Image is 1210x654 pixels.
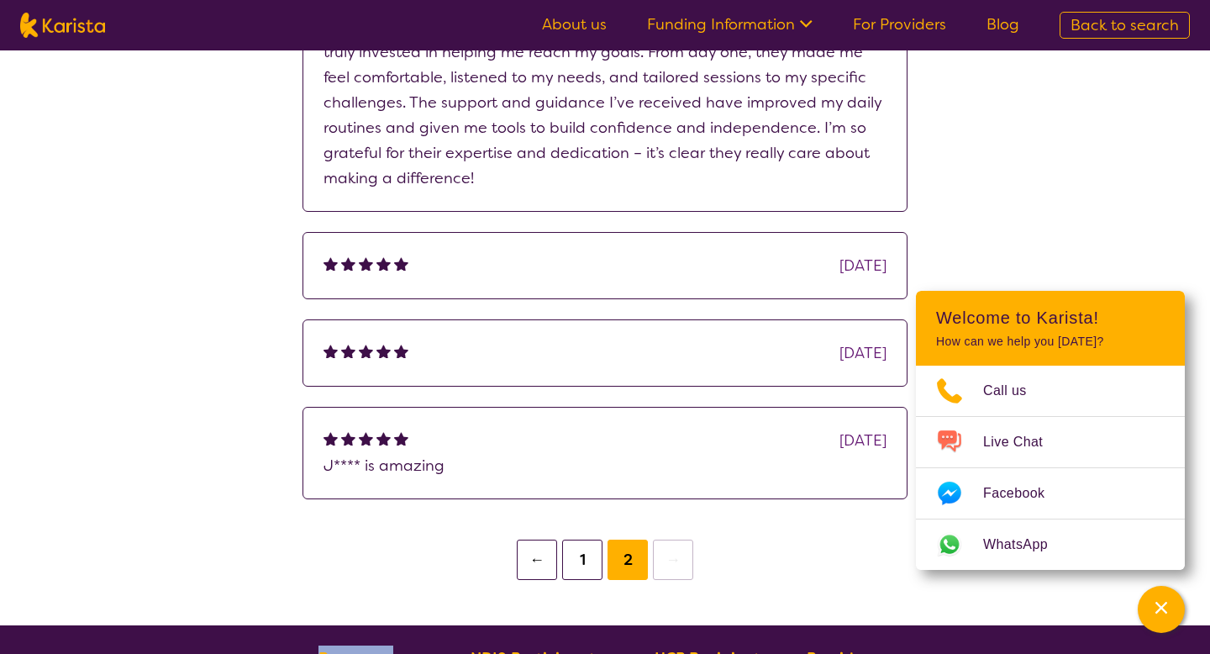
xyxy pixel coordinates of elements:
[359,344,373,358] img: fullstar
[1060,12,1190,39] a: Back to search
[853,14,946,34] a: For Providers
[983,532,1068,557] span: WhatsApp
[517,540,557,580] button: ←
[986,14,1019,34] a: Blog
[1138,586,1185,633] button: Channel Menu
[324,431,338,446] img: fullstar
[394,256,408,271] img: fullstar
[916,366,1185,570] ul: Choose channel
[341,256,355,271] img: fullstar
[608,540,648,580] button: 2
[936,308,1165,328] h2: Welcome to Karista!
[1071,15,1179,35] span: Back to search
[324,344,338,358] img: fullstar
[20,13,105,38] img: Karista logo
[983,481,1065,506] span: Facebook
[839,428,886,453] div: [DATE]
[936,335,1165,349] p: How can we help you [DATE]?
[341,431,355,446] img: fullstar
[394,431,408,446] img: fullstar
[647,14,813,34] a: Funding Information
[359,431,373,446] img: fullstar
[359,256,373,271] img: fullstar
[653,540,693,580] button: →
[839,340,886,366] div: [DATE]
[542,14,607,34] a: About us
[839,253,886,278] div: [DATE]
[562,540,602,580] button: 1
[916,291,1185,570] div: Channel Menu
[916,520,1185,570] a: Web link opens in a new tab.
[394,344,408,358] img: fullstar
[376,431,391,446] img: fullstar
[983,378,1047,403] span: Call us
[376,344,391,358] img: fullstar
[376,256,391,271] img: fullstar
[983,430,1063,455] span: Live Chat
[324,256,338,271] img: fullstar
[341,344,355,358] img: fullstar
